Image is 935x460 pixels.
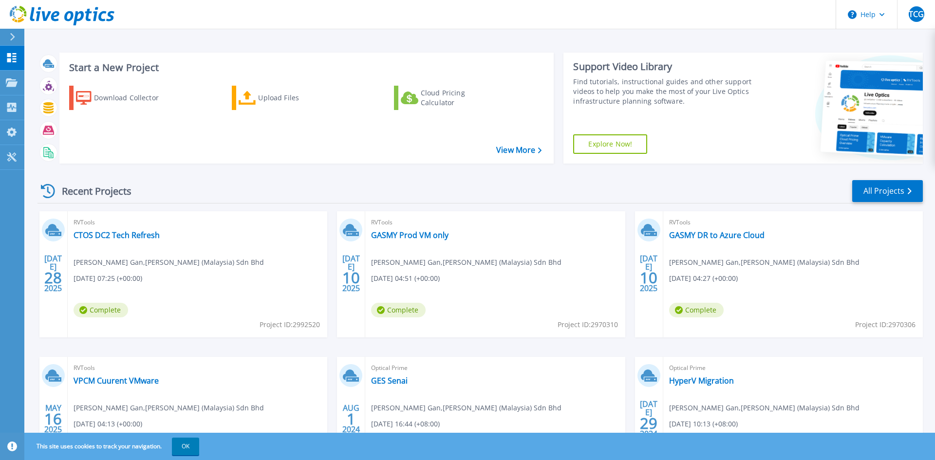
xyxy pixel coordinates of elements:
[669,257,860,268] span: [PERSON_NAME] Gan , [PERSON_NAME] (Malaysia) Sdn Bhd
[74,217,321,228] span: RVTools
[74,419,142,429] span: [DATE] 04:13 (+00:00)
[371,230,449,240] a: GASMY Prod VM only
[371,403,561,413] span: [PERSON_NAME] Gan , [PERSON_NAME] (Malaysia) Sdn Bhd
[371,363,619,373] span: Optical Prime
[421,88,499,108] div: Cloud Pricing Calculator
[342,256,360,291] div: [DATE] 2025
[669,273,738,284] span: [DATE] 04:27 (+00:00)
[640,274,657,282] span: 10
[371,419,440,429] span: [DATE] 16:44 (+08:00)
[74,230,160,240] a: CTOS DC2 Tech Refresh
[258,88,336,108] div: Upload Files
[855,319,916,330] span: Project ID: 2970306
[669,403,860,413] span: [PERSON_NAME] Gan , [PERSON_NAME] (Malaysia) Sdn Bhd
[347,415,355,423] span: 1
[27,438,199,455] span: This site uses cookies to track your navigation.
[74,376,159,386] a: VPCM Cuurent VMware
[69,86,178,110] a: Download Collector
[669,217,917,228] span: RVTools
[44,274,62,282] span: 28
[232,86,340,110] a: Upload Files
[371,273,440,284] span: [DATE] 04:51 (+00:00)
[573,77,756,106] div: Find tutorials, instructional guides and other support videos to help you make the most of your L...
[669,363,917,373] span: Optical Prime
[669,376,734,386] a: HyperV Migration
[640,419,657,427] span: 29
[639,256,658,291] div: [DATE] 2025
[371,303,426,317] span: Complete
[371,217,619,228] span: RVTools
[573,134,647,154] a: Explore Now!
[669,303,724,317] span: Complete
[909,10,924,18] span: TCG
[37,179,145,203] div: Recent Projects
[69,62,542,73] h3: Start a New Project
[74,303,128,317] span: Complete
[852,180,923,202] a: All Projects
[44,401,62,437] div: MAY 2025
[74,403,264,413] span: [PERSON_NAME] Gan , [PERSON_NAME] (Malaysia) Sdn Bhd
[74,257,264,268] span: [PERSON_NAME] Gan , [PERSON_NAME] (Malaysia) Sdn Bhd
[496,146,542,155] a: View More
[44,415,62,423] span: 16
[558,319,618,330] span: Project ID: 2970310
[573,60,756,73] div: Support Video Library
[44,256,62,291] div: [DATE] 2025
[74,273,142,284] span: [DATE] 07:25 (+00:00)
[74,363,321,373] span: RVTools
[342,274,360,282] span: 10
[639,401,658,437] div: [DATE] 2024
[260,319,320,330] span: Project ID: 2992520
[94,88,172,108] div: Download Collector
[172,438,199,455] button: OK
[371,376,408,386] a: GES Senai
[371,257,561,268] span: [PERSON_NAME] Gan , [PERSON_NAME] (Malaysia) Sdn Bhd
[394,86,503,110] a: Cloud Pricing Calculator
[669,230,765,240] a: GASMY DR to Azure Cloud
[342,401,360,437] div: AUG 2024
[669,419,738,429] span: [DATE] 10:13 (+08:00)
